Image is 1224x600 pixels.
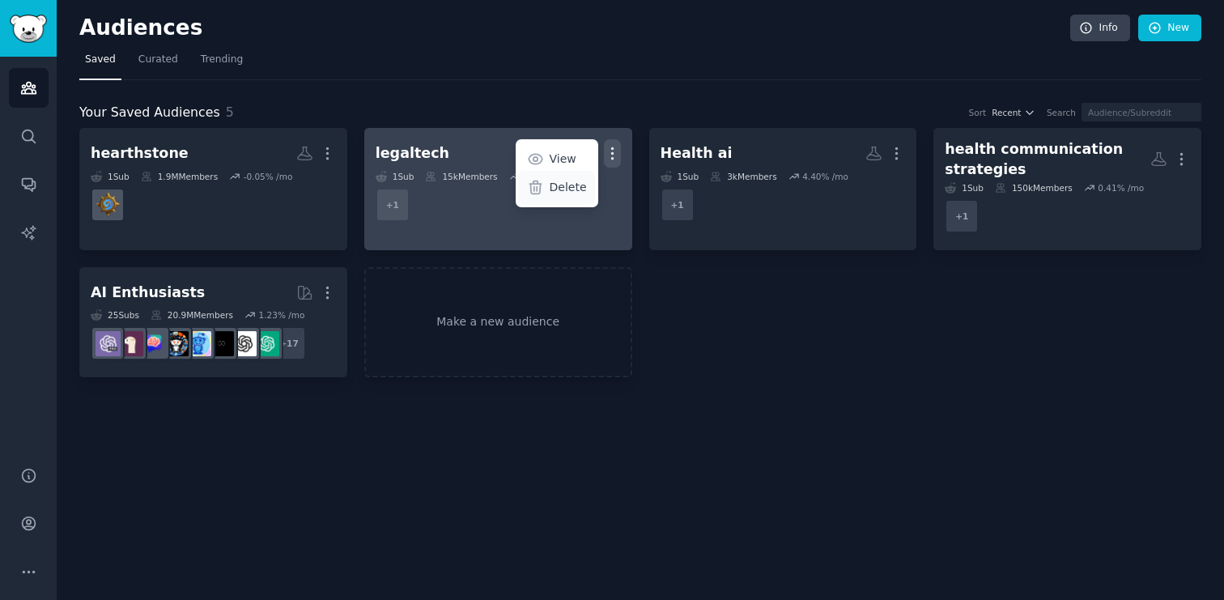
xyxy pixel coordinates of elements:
button: Recent [992,107,1035,118]
img: ChatGPTPromptGenius [141,331,166,356]
div: 4.40 % /mo [802,171,848,182]
div: -0.05 % /mo [244,171,293,182]
img: ChatGPT [254,331,279,356]
img: hearthstone [96,192,121,217]
a: hearthstone1Sub1.9MMembers-0.05% /mohearthstone [79,128,347,250]
div: 20.9M Members [151,309,233,321]
img: LocalLLaMA [118,331,143,356]
a: Make a new audience [364,267,632,378]
div: + 1 [945,199,979,233]
a: Curated [133,47,184,80]
p: Delete [550,179,587,196]
img: artificial [186,331,211,356]
div: 1 Sub [91,171,130,182]
a: AI Enthusiasts25Subs20.9MMembers1.23% /mo+17ChatGPTOpenAIArtificialInteligenceartificialaiArtChat... [79,267,347,378]
p: View [550,151,576,168]
a: legaltechViewDelete1Sub15kMembers14.72% /mo+1 [364,128,632,250]
a: Info [1070,15,1130,42]
div: + 1 [661,188,695,222]
div: 150k Members [995,182,1073,194]
div: hearthstone [91,143,189,164]
img: GummySearch logo [10,15,47,43]
div: 1.9M Members [141,171,218,182]
a: Health ai1Sub3kMembers4.40% /mo+1 [649,128,917,250]
div: 1 Sub [376,171,414,182]
a: health communication strategies1Sub150kMembers0.41% /mo+1 [933,128,1201,250]
div: 1.23 % /mo [258,309,304,321]
input: Audience/Subreddit [1082,103,1201,121]
span: 5 [226,104,234,120]
h2: Audiences [79,15,1070,41]
div: + 1 [376,188,410,222]
div: Search [1047,107,1076,118]
img: OpenAI [232,331,257,356]
a: New [1138,15,1201,42]
img: ChatGPTPro [96,331,121,356]
div: AI Enthusiasts [91,283,205,303]
a: View [518,143,595,177]
div: Sort [969,107,987,118]
div: Health ai [661,143,733,164]
div: 25 Sub s [91,309,139,321]
span: Saved [85,53,116,67]
span: Trending [201,53,243,67]
div: 1 Sub [945,182,984,194]
div: 3k Members [710,171,776,182]
img: ArtificialInteligence [209,331,234,356]
div: 0.41 % /mo [1098,182,1144,194]
a: Trending [195,47,249,80]
div: + 17 [272,326,306,360]
span: Recent [992,107,1021,118]
span: Your Saved Audiences [79,103,220,123]
div: legaltech [376,143,449,164]
div: 15k Members [425,171,497,182]
div: health communication strategies [945,139,1150,179]
a: Saved [79,47,121,80]
img: aiArt [164,331,189,356]
div: 1 Sub [661,171,699,182]
span: Curated [138,53,178,67]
